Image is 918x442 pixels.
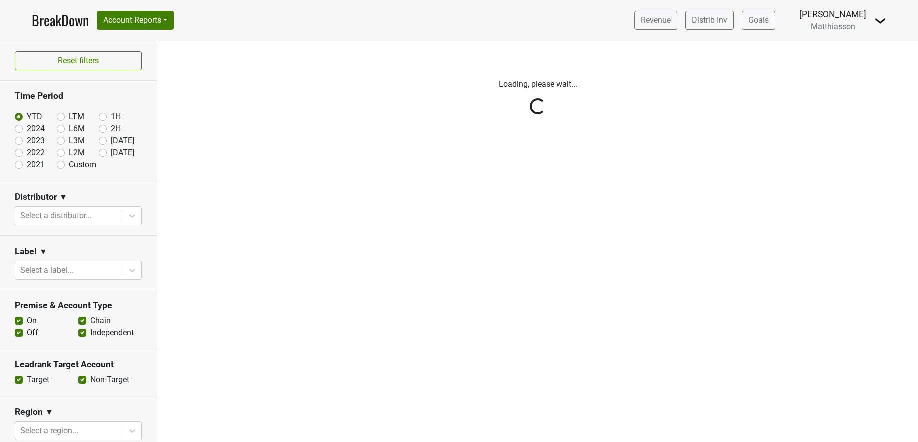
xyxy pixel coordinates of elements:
[742,11,775,30] a: Goals
[634,11,677,30] a: Revenue
[811,22,855,31] span: Matthiasson
[799,8,866,21] div: [PERSON_NAME]
[874,15,886,27] img: Dropdown Menu
[97,11,174,30] button: Account Reports
[685,11,734,30] a: Distrib Inv
[32,10,89,31] a: BreakDown
[260,78,815,90] p: Loading, please wait...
